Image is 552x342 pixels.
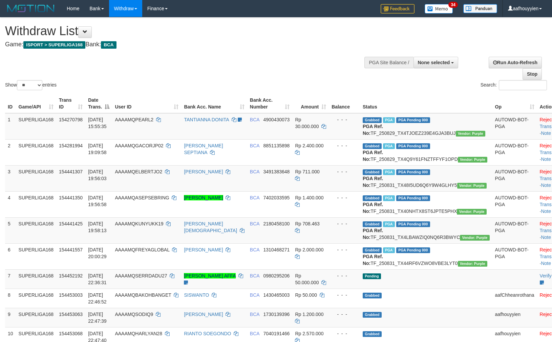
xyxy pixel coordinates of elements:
[492,217,537,243] td: AUTOWD-BOT-PGA
[332,194,357,201] div: - - -
[295,195,323,200] span: Rp 1.400.000
[457,209,486,215] span: Vendor URL: https://trx4.1velocity.biz
[88,221,107,233] span: [DATE] 19:58:13
[363,202,383,214] b: PGA Ref. No:
[250,117,259,122] span: BCA
[360,243,492,269] td: TF_250831_TX44RF6VZWO8VBE3LYT0
[5,3,57,14] img: MOTION_logo.png
[59,312,83,317] span: 154453063
[115,195,169,200] span: AAAAMQASEPSEBRING
[363,273,381,279] span: Pending
[88,117,107,129] span: [DATE] 15:55:35
[332,311,357,318] div: - - -
[115,117,153,122] span: AAAAMQPEARL2
[418,60,450,65] span: None selected
[56,94,85,113] th: Trans ID: activate to sort column ascending
[263,221,290,226] span: Copy 2180458100 to clipboard
[383,247,395,253] span: Marked by aafsoycanthlai
[292,94,329,113] th: Amount: activate to sort column ascending
[115,273,167,278] span: AAAAMQSERRDADU27
[5,269,16,289] td: 7
[59,143,83,148] span: 154281994
[295,247,323,252] span: Rp 2.000.000
[5,80,57,90] label: Show entries
[481,80,547,90] label: Search:
[295,292,317,298] span: Rp 50.000
[23,41,85,49] span: ISPORT > SUPERLIGA168
[5,113,16,140] td: 1
[5,289,16,308] td: 8
[492,308,537,327] td: aafhouyyien
[492,139,537,165] td: AUTOWD-BOT-PGA
[363,228,383,240] b: PGA Ref. No:
[381,4,415,14] img: Feedback.jpg
[5,24,361,38] h1: Withdraw List
[458,157,487,163] span: Vendor URL: https://trx4.1velocity.biz
[184,331,231,336] a: RIANTO SOEGONDO
[295,331,323,336] span: Rp 2.570.000
[115,247,169,252] span: AAAAMQFREYAGLOBAL
[115,221,163,226] span: AAAAMQKUNYUKK19
[413,57,459,68] button: None selected
[396,169,430,175] span: PGA Pending
[263,312,290,317] span: Copy 1730139396 to clipboard
[396,247,430,253] span: PGA Pending
[540,273,552,278] a: Verify
[250,143,259,148] span: BCA
[364,57,413,68] div: PGA Site Balance /
[16,191,57,217] td: SUPERLIGA168
[59,273,83,278] span: 154452192
[247,94,293,113] th: Bank Acc. Number: activate to sort column ascending
[115,169,162,174] span: AAAAMQELBERTJO2
[17,80,42,90] select: Showentries
[363,247,382,253] span: Grabbed
[363,176,383,188] b: PGA Ref. No:
[5,94,16,113] th: ID
[250,292,259,298] span: BCA
[115,143,163,148] span: AAAAMQGACORJP02
[16,113,57,140] td: SUPERLIGA168
[295,117,319,129] span: Rp 30.000.000
[115,331,162,336] span: AAAAMQHARLYAN28
[383,195,395,201] span: Marked by aafsoycanthlai
[88,292,107,304] span: [DATE] 22:46:52
[184,195,223,200] a: [PERSON_NAME]
[16,94,57,113] th: Game/API: activate to sort column ascending
[492,243,537,269] td: AUTOWD-BOT-PGA
[263,273,290,278] span: Copy 0980295206 to clipboard
[5,139,16,165] td: 2
[360,94,492,113] th: Status
[363,293,382,298] span: Grabbed
[59,169,83,174] span: 154441307
[88,195,107,207] span: [DATE] 19:56:58
[250,273,259,278] span: BCA
[541,235,551,240] a: Note
[16,308,57,327] td: SUPERLIGA168
[458,261,487,267] span: Vendor URL: https://trx4.1velocity.biz
[541,261,551,266] a: Note
[263,292,290,298] span: Copy 1430465003 to clipboard
[363,124,383,136] b: PGA Ref. No:
[329,94,360,113] th: Balance
[59,195,83,200] span: 154441350
[16,217,57,243] td: SUPERLIGA168
[541,182,551,188] a: Note
[489,57,542,68] a: Run Auto-Refresh
[250,221,259,226] span: BCA
[5,217,16,243] td: 5
[5,165,16,191] td: 3
[115,312,153,317] span: AAAAMQSODIQ9
[5,191,16,217] td: 4
[295,221,319,226] span: Rp 708.463
[360,113,492,140] td: TF_250829_TX4TJOEZ239E4GJA3BUJ
[360,139,492,165] td: TF_250829_TX4Q9Y61FNZTFFYF1OPD
[383,169,395,175] span: Marked by aafsoycanthlai
[184,169,223,174] a: [PERSON_NAME]
[363,254,383,266] b: PGA Ref. No:
[88,312,107,324] span: [DATE] 22:47:39
[16,139,57,165] td: SUPERLIGA168
[363,195,382,201] span: Grabbed
[263,247,290,252] span: Copy 1310468271 to clipboard
[383,143,395,149] span: Marked by aafnonsreyleab
[363,312,382,318] span: Grabbed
